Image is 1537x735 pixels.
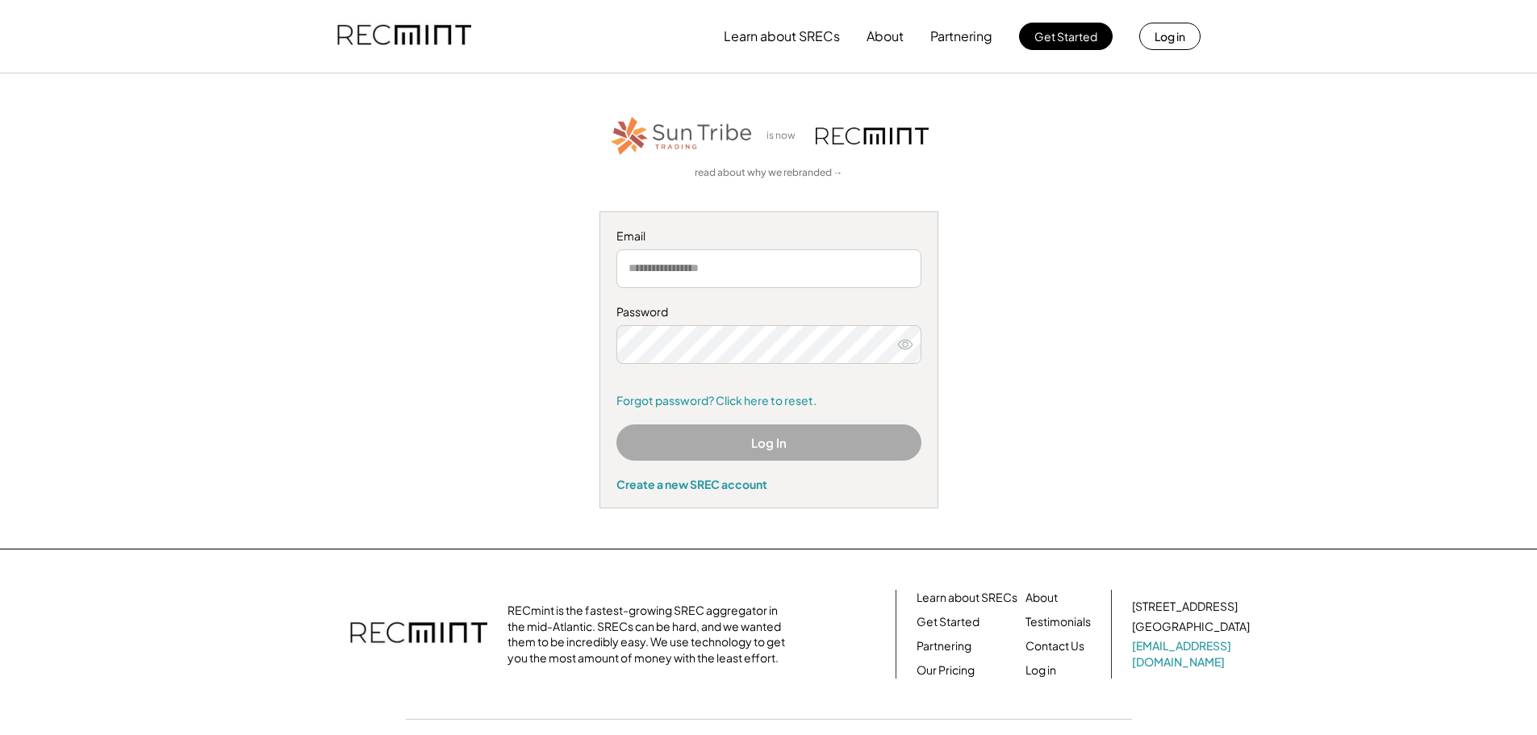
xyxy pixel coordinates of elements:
div: Password [616,304,921,320]
img: STT_Horizontal_Logo%2B-%2BColor.png [609,114,754,158]
img: recmint-logotype%403x.png [337,9,471,64]
button: Partnering [930,20,992,52]
div: Email [616,228,921,244]
a: Get Started [917,614,979,630]
div: [GEOGRAPHIC_DATA] [1132,619,1250,635]
a: About [1025,590,1058,606]
a: [EMAIL_ADDRESS][DOMAIN_NAME] [1132,638,1253,670]
button: Get Started [1019,23,1113,50]
a: Our Pricing [917,662,975,679]
button: Log in [1139,23,1201,50]
div: [STREET_ADDRESS] [1132,599,1238,615]
img: recmint-logotype%403x.png [350,606,487,662]
div: is now [762,129,808,143]
a: Testimonials [1025,614,1091,630]
a: Log in [1025,662,1056,679]
a: Learn about SRECs [917,590,1017,606]
button: Learn about SRECs [724,20,840,52]
a: Forgot password? Click here to reset. [616,393,921,409]
button: About [867,20,904,52]
a: Partnering [917,638,971,654]
img: recmint-logotype%403x.png [816,127,929,144]
a: read about why we rebranded → [695,166,843,180]
div: Create a new SREC account [616,477,921,491]
div: RECmint is the fastest-growing SREC aggregator in the mid-Atlantic. SRECs can be hard, and we wan... [507,603,794,666]
button: Log In [616,424,921,461]
a: Contact Us [1025,638,1084,654]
